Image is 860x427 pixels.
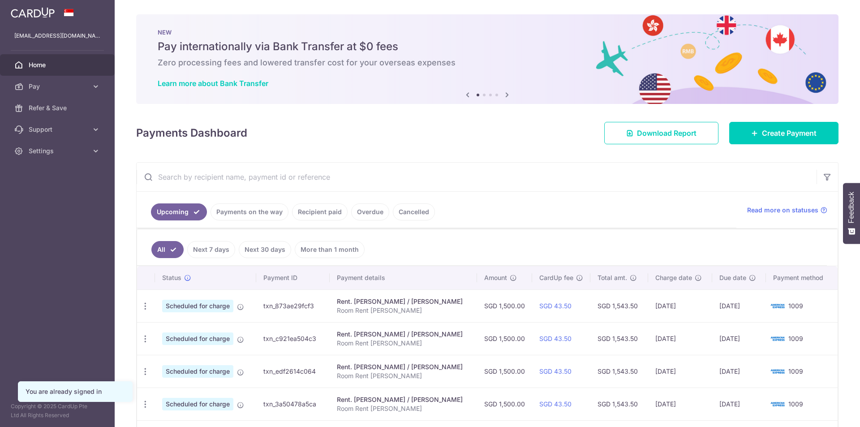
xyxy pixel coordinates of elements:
span: Pay [29,82,88,91]
a: SGD 43.50 [539,367,572,375]
span: Charge date [655,273,692,282]
span: Status [162,273,181,282]
p: NEW [158,29,817,36]
img: Bank Card [769,333,787,344]
a: SGD 43.50 [539,400,572,408]
a: Cancelled [393,203,435,220]
td: [DATE] [648,289,712,322]
span: Create Payment [762,128,817,138]
img: Bank Card [769,366,787,377]
td: SGD 1,543.50 [590,322,648,355]
button: Feedback - Show survey [843,183,860,244]
span: Read more on statuses [747,206,818,215]
th: Payment ID [256,266,329,289]
span: Scheduled for charge [162,332,233,345]
td: SGD 1,500.00 [477,388,532,420]
a: Overdue [351,203,389,220]
div: Rent. [PERSON_NAME] / [PERSON_NAME] [337,395,470,404]
th: Payment details [330,266,477,289]
img: Bank Card [769,301,787,311]
span: Refer & Save [29,104,88,112]
span: 1009 [788,335,803,342]
span: Settings [29,147,88,155]
td: [DATE] [648,388,712,420]
a: SGD 43.50 [539,335,572,342]
p: [EMAIL_ADDRESS][DOMAIN_NAME] [14,31,100,40]
td: SGD 1,543.50 [590,388,648,420]
td: [DATE] [712,289,766,322]
th: Payment method [766,266,838,289]
td: txn_873ae29fcf3 [256,289,329,322]
p: Room Rent [PERSON_NAME] [337,339,470,348]
td: [DATE] [712,322,766,355]
a: Payments on the way [211,203,288,220]
img: Bank transfer banner [136,14,838,104]
span: Home [29,60,88,69]
a: Upcoming [151,203,207,220]
div: Rent. [PERSON_NAME] / [PERSON_NAME] [337,330,470,339]
span: Scheduled for charge [162,365,233,378]
p: Room Rent [PERSON_NAME] [337,404,470,413]
span: Total amt. [598,273,627,282]
span: 1009 [788,400,803,408]
td: SGD 1,543.50 [590,289,648,322]
div: Rent. [PERSON_NAME] / [PERSON_NAME] [337,362,470,371]
img: CardUp [11,7,55,18]
a: Create Payment [729,122,838,144]
a: Download Report [604,122,718,144]
span: Feedback [847,192,856,223]
td: txn_edf2614c064 [256,355,329,388]
span: CardUp fee [539,273,573,282]
td: txn_3a50478a5ca [256,388,329,420]
td: SGD 1,500.00 [477,289,532,322]
a: More than 1 month [295,241,365,258]
span: Scheduled for charge [162,300,233,312]
span: Amount [484,273,507,282]
span: 1009 [788,367,803,375]
td: SGD 1,500.00 [477,355,532,388]
div: Rent. [PERSON_NAME] / [PERSON_NAME] [337,297,470,306]
img: Bank Card [769,399,787,410]
input: Search by recipient name, payment id or reference [137,163,817,191]
td: SGD 1,543.50 [590,355,648,388]
td: [DATE] [712,388,766,420]
a: Recipient paid [292,203,348,220]
td: [DATE] [648,355,712,388]
a: Next 30 days [239,241,291,258]
a: SGD 43.50 [539,302,572,310]
a: Read more on statuses [747,206,827,215]
td: SGD 1,500.00 [477,322,532,355]
span: Download Report [637,128,697,138]
td: txn_c921ea504c3 [256,322,329,355]
span: Scheduled for charge [162,398,233,410]
div: You are already signed in [26,387,125,396]
p: Room Rent [PERSON_NAME] [337,371,470,380]
h4: Payments Dashboard [136,125,247,141]
a: Next 7 days [187,241,235,258]
h5: Pay internationally via Bank Transfer at $0 fees [158,39,817,54]
a: All [151,241,184,258]
td: [DATE] [648,322,712,355]
h6: Zero processing fees and lowered transfer cost for your overseas expenses [158,57,817,68]
p: Room Rent [PERSON_NAME] [337,306,470,315]
span: Support [29,125,88,134]
a: Learn more about Bank Transfer [158,79,268,88]
span: Due date [719,273,746,282]
span: 1009 [788,302,803,310]
td: [DATE] [712,355,766,388]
